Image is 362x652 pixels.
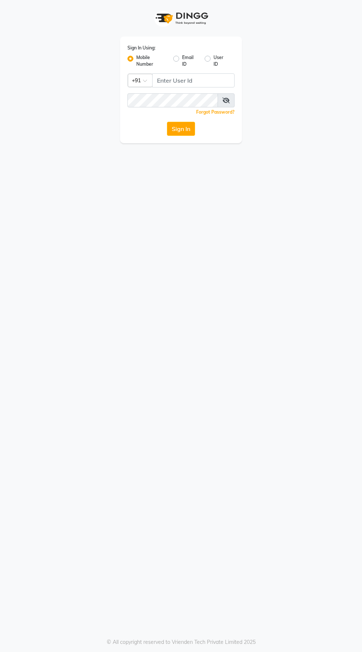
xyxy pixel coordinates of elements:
button: Sign In [167,122,195,136]
label: User ID [214,54,229,68]
label: Mobile Number [136,54,167,68]
img: logo1.svg [151,7,211,29]
label: Email ID [182,54,199,68]
label: Sign In Using: [127,45,156,51]
a: Forgot Password? [196,109,235,115]
input: Username [152,73,235,87]
input: Username [127,93,218,107]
